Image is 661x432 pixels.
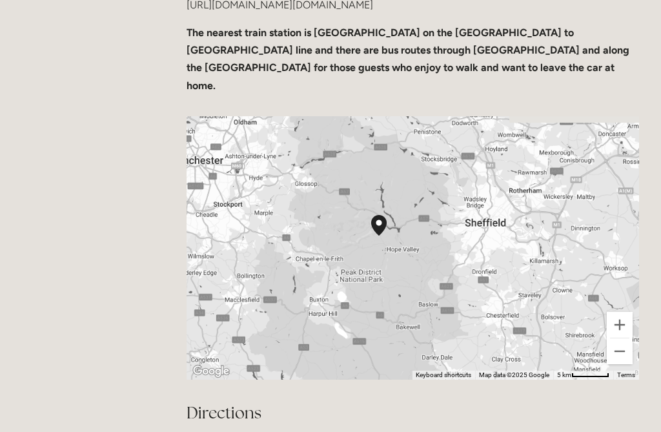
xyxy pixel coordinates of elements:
[607,312,633,338] button: Zoom in
[187,26,632,92] strong: The nearest train station is [GEOGRAPHIC_DATA] on the [GEOGRAPHIC_DATA] to [GEOGRAPHIC_DATA] line...
[553,371,613,380] button: Map Scale: 5 km per 55 pixels
[366,210,407,262] div: Losehill House Hotel & Spa Losehill Lane, Edale Road S33 6AF, United Kingdom
[617,371,635,378] a: Terms
[416,371,471,380] button: Keyboard shortcuts
[190,363,232,380] img: Google
[187,402,639,424] h2: Directions
[479,371,549,378] span: Map data ©2025 Google
[607,338,633,364] button: Zoom out
[557,371,571,378] span: 5 km
[190,363,232,380] a: Open this area in Google Maps (opens a new window)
